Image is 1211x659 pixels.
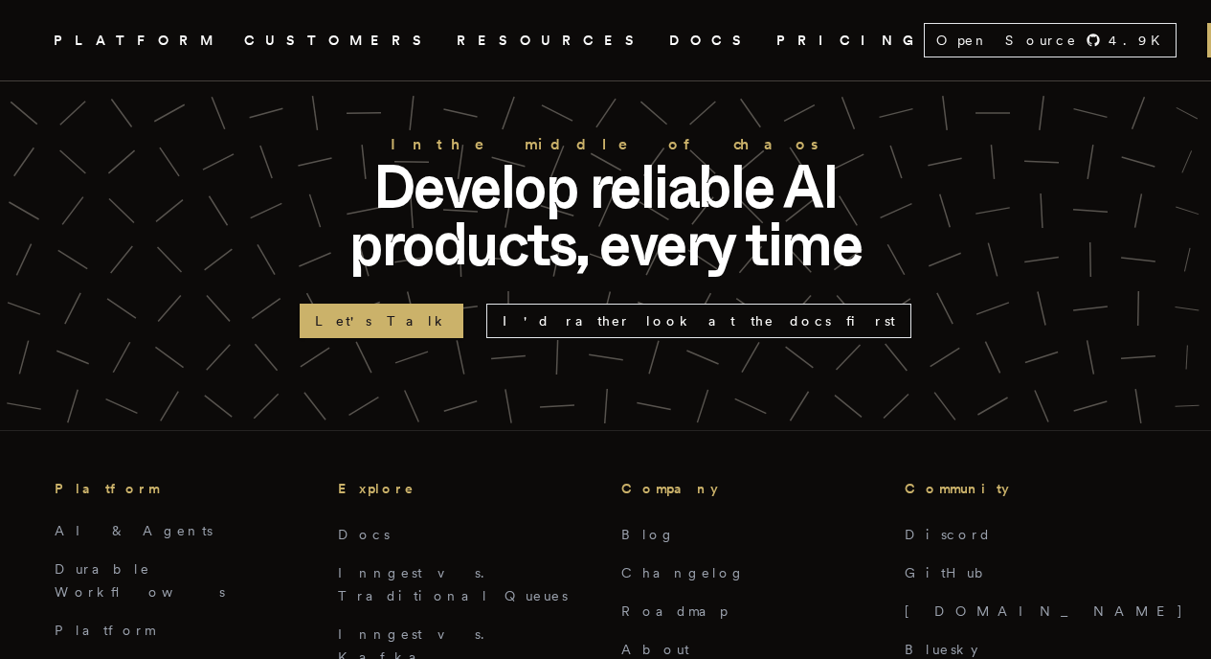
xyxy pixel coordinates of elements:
[1109,31,1172,50] span: 4.9 K
[338,527,390,542] a: Docs
[776,29,924,53] a: PRICING
[905,603,1184,619] a: [DOMAIN_NAME]
[621,642,689,657] a: About
[55,523,213,538] a: AI & Agents
[55,623,155,638] a: Platform
[300,131,912,158] h2: In the middle of chaos
[486,304,911,338] a: I'd rather look at the docs first
[338,565,568,603] a: Inngest vs. Traditional Queues
[55,561,225,600] a: Durable Workflows
[905,642,977,657] a: Bluesky
[905,477,1157,500] h3: Community
[621,565,746,580] a: Changelog
[338,477,591,500] h3: Explore
[905,565,996,580] a: GitHub
[669,29,753,53] a: DOCS
[621,603,728,619] a: Roadmap
[457,29,646,53] button: RESOURCES
[621,477,874,500] h3: Company
[300,304,463,338] a: Let's Talk
[244,29,434,53] a: CUSTOMERS
[300,158,912,273] p: Develop reliable AI products, every time
[54,29,221,53] button: PLATFORM
[905,527,992,542] a: Discord
[55,477,307,500] h3: Platform
[936,31,1078,50] span: Open Source
[621,527,676,542] a: Blog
